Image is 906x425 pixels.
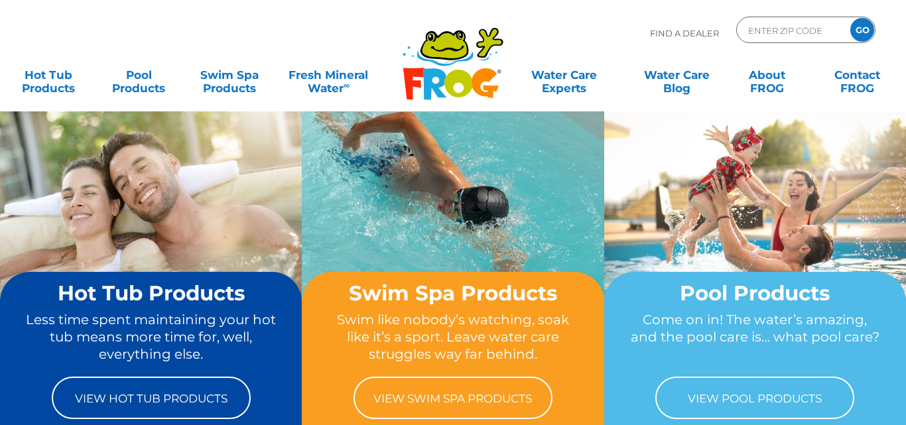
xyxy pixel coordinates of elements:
h2: Hot Tub Products [25,282,277,304]
sup: ∞ [344,80,350,90]
p: Less time spent maintaining your hot tub means more time for, well, everything else. [25,311,277,363]
input: GO [850,18,874,42]
p: Come on in! The water’s amazing, and the pool care is… what pool care? [629,311,881,363]
a: View Hot Tub Products [52,377,251,419]
p: Find A Dealer [650,17,719,50]
a: ContactFROG [822,62,893,88]
a: PoolProducts [103,62,174,88]
a: Fresh MineralWater∞ [285,62,373,88]
a: AboutFROG [732,62,803,88]
img: home-banner-pool-short [604,111,906,336]
input: Zip Code Form [747,21,836,40]
h2: Pool Products [629,282,881,304]
img: home-banner-swim-spa-short [302,111,604,336]
a: View Pool Products [655,377,854,419]
a: View Swim Spa Products [354,377,552,419]
p: Swim like nobody’s watching, soak like it’s a sport. Leave water care struggles way far behind. [327,311,578,363]
a: Water CareBlog [641,62,712,88]
a: Hot TubProducts [13,62,84,88]
a: Swim SpaProducts [194,62,265,88]
a: Water CareExperts [507,62,621,88]
h2: Swim Spa Products [327,282,578,304]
